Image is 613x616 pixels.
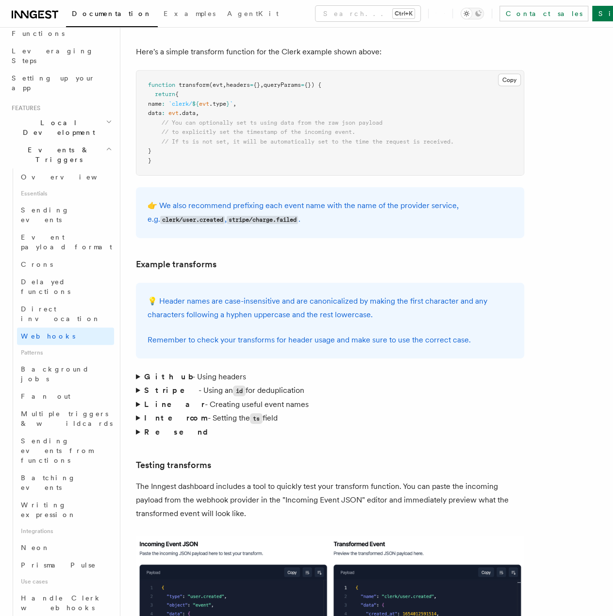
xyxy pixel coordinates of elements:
span: evt [199,100,209,107]
span: { [175,91,179,97]
button: Toggle dark mode [461,8,484,19]
strong: Github [144,372,192,381]
span: Examples [164,10,215,17]
p: Remember to check your transforms for header usage and make sure to use the correct case. [148,333,513,347]
summary: Linear- Creating useful event names [136,398,524,411]
a: Your first Functions [8,15,114,42]
span: evt [168,110,179,116]
a: Documentation [66,3,158,27]
summary: Github- Using headers [136,370,524,384]
strong: Linear [144,400,205,409]
span: // You can optionally set ts using data from the raw json payload [162,119,382,126]
span: Event payload format [21,233,112,251]
span: } [148,147,151,154]
p: The Inngest dashboard includes a tool to quickly test your transform function. You can paste the ... [136,480,524,520]
span: Local Development [8,118,106,137]
a: Contact sales [499,6,588,21]
span: Prisma Pulse [21,561,96,569]
a: Writing expression [17,496,114,523]
p: 💡 Header names are case-insensitive and are canonicalized by making the first character and any c... [148,294,513,322]
button: Search...Ctrl+K [315,6,420,21]
a: Prisma Pulse [17,556,114,574]
span: } [148,157,151,164]
code: ts [250,413,263,424]
a: Examples [158,3,221,26]
span: // If ts is not set, it will be automatically set to the time the request is received. [162,138,454,145]
a: Neon [17,539,114,556]
span: Documentation [72,10,152,17]
a: Fan out [17,388,114,405]
span: Essentials [17,186,114,201]
span: transform [179,81,209,88]
span: Sending events from functions [21,437,93,464]
span: function [148,81,175,88]
span: Webhooks [21,332,75,340]
code: id [233,386,246,396]
span: Sending events [21,206,69,224]
button: Copy [498,74,521,86]
code: stripe/charge.failed [227,216,298,224]
span: Overview [21,173,121,181]
a: AgentKit [221,3,284,26]
span: `clerk/ [168,100,192,107]
span: ` [230,100,233,107]
span: } [226,100,230,107]
span: Handle Clerk webhooks [21,594,102,612]
a: Crons [17,256,114,273]
a: Setting up your app [8,69,114,97]
a: Event payload format [17,228,114,256]
span: return [155,91,175,97]
span: Integrations [17,523,114,539]
a: Multiple triggers & wildcards [17,405,114,432]
a: Direct invocation [17,300,114,327]
span: Neon [21,544,50,551]
span: Delayed functions [21,278,70,295]
span: headers [226,81,250,88]
span: Features [8,104,40,112]
span: Batching events [21,474,76,491]
span: , [260,81,264,88]
strong: Stripe [144,386,199,395]
p: 👉 We also recommend prefixing each event name with the name of the provider service, e.g. , . [148,199,513,227]
span: (evt [209,81,223,88]
a: Background jobs [17,360,114,388]
button: Events & Triggers [8,141,114,168]
a: Batching events [17,469,114,496]
span: Fan out [21,392,70,400]
span: : [162,110,165,116]
span: Crons [21,260,53,268]
span: Leveraging Steps [12,47,94,65]
span: Events & Triggers [8,145,106,164]
span: Background jobs [21,365,89,383]
span: {} [253,81,260,88]
span: , [233,100,236,107]
code: clerk/user.created [160,216,225,224]
summary: Resend [136,425,524,439]
span: , [196,110,199,116]
strong: Resend [144,427,216,437]
a: Overview [17,168,114,186]
span: AgentKit [227,10,279,17]
button: Local Development [8,114,114,141]
strong: Intercom [144,413,208,422]
span: {}) { [304,81,321,88]
span: = [250,81,253,88]
span: Patterns [17,345,114,360]
span: ${ [192,100,199,107]
span: , [223,81,226,88]
a: Leveraging Steps [8,42,114,69]
a: Webhooks [17,327,114,345]
span: data [148,110,162,116]
p: Here's a simple transform function for the Clerk example shown above: [136,45,524,59]
kbd: Ctrl+K [393,9,414,18]
a: Testing transforms [136,458,211,472]
summary: Intercom- Setting thetsfield [136,411,524,425]
span: .type [209,100,226,107]
summary: Stripe- Using anidfor deduplication [136,384,524,398]
a: Example transforms [136,258,216,271]
span: Multiple triggers & wildcards [21,410,113,427]
span: // to explicitly set the timestamp of the incoming event. [162,129,355,135]
a: Sending events [17,201,114,228]
span: .data [179,110,196,116]
span: Direct invocation [21,305,100,323]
